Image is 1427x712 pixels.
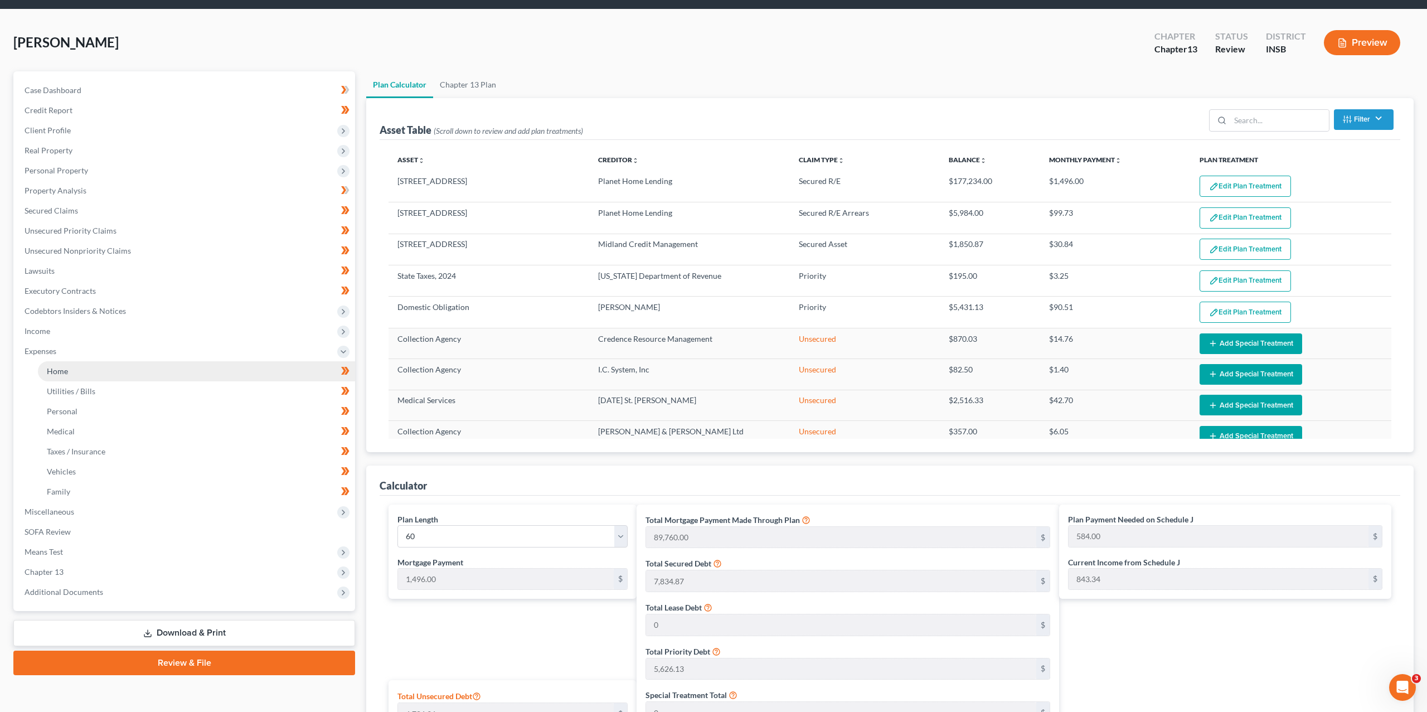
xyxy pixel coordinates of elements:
td: [US_STATE] Department of Revenue [589,265,790,297]
label: Total Unsecured Debt [397,689,481,703]
div: $ [1036,658,1050,680]
span: Medical [47,427,75,436]
td: $177,234.00 [940,171,1040,202]
i: unfold_more [632,157,639,164]
label: Special Treatment Total [645,689,727,701]
span: Expenses [25,346,56,356]
div: Asset Table [380,123,583,137]
a: Executory Contracts [16,281,355,301]
span: Client Profile [25,125,71,135]
div: $ [1036,614,1050,636]
a: Creditorunfold_more [598,156,639,164]
i: unfold_more [980,157,987,164]
a: Personal [38,401,355,422]
td: I.C. System, Inc [589,359,790,390]
button: Add Special Treatment [1200,395,1302,415]
a: Lawsuits [16,261,355,281]
span: Additional Documents [25,587,103,597]
i: unfold_more [1115,157,1122,164]
td: Collection Agency [389,359,589,390]
div: INSB [1266,43,1306,56]
img: edit-pencil-c1479a1de80d8dea1e2430c2f745a3c6a07e9d7aa2eeffe225670001d78357a8.svg [1209,182,1219,191]
td: $6.05 [1040,421,1191,452]
input: 0.00 [646,614,1036,636]
iframe: Intercom live chat [1389,674,1416,701]
i: unfold_more [838,157,844,164]
span: Codebtors Insiders & Notices [25,306,126,316]
td: Unsecured [790,328,940,359]
td: Unsecured [790,421,940,452]
span: Taxes / Insurance [47,447,105,456]
div: $ [1036,527,1050,548]
span: Real Property [25,146,72,155]
td: Secured R/E Arrears [790,202,940,234]
span: Personal Property [25,166,88,175]
span: Unsecured Nonpriority Claims [25,246,131,255]
button: Add Special Treatment [1200,426,1302,447]
label: Mortgage Payment [397,556,463,568]
td: $1,496.00 [1040,171,1191,202]
a: Claim Typeunfold_more [799,156,844,164]
img: edit-pencil-c1479a1de80d8dea1e2430c2f745a3c6a07e9d7aa2eeffe225670001d78357a8.svg [1209,213,1219,222]
a: Assetunfold_more [397,156,425,164]
td: $5,431.13 [940,297,1040,328]
img: edit-pencil-c1479a1de80d8dea1e2430c2f745a3c6a07e9d7aa2eeffe225670001d78357a8.svg [1209,276,1219,285]
button: Edit Plan Treatment [1200,207,1291,229]
td: $99.73 [1040,202,1191,234]
input: 0.00 [646,570,1036,592]
span: Miscellaneous [25,507,74,516]
span: 13 [1187,43,1197,54]
a: Utilities / Bills [38,381,355,401]
td: [STREET_ADDRESS] [389,234,589,265]
button: Edit Plan Treatment [1200,176,1291,197]
td: $2,516.33 [940,390,1040,420]
label: Total Mortgage Payment Made Through Plan [645,514,800,526]
input: 0.00 [1069,526,1368,547]
td: Collection Agency [389,328,589,359]
div: $ [1368,569,1382,590]
td: Domestic Obligation [389,297,589,328]
td: [STREET_ADDRESS] [389,202,589,234]
td: Medical Services [389,390,589,420]
a: Chapter 13 Plan [433,71,503,98]
img: edit-pencil-c1479a1de80d8dea1e2430c2f745a3c6a07e9d7aa2eeffe225670001d78357a8.svg [1209,308,1219,317]
td: [PERSON_NAME] & [PERSON_NAME] Ltd [589,421,790,452]
a: SOFA Review [16,522,355,542]
td: $1,850.87 [940,234,1040,265]
button: Filter [1334,109,1394,130]
span: Family [47,487,70,496]
div: $ [614,569,627,590]
td: Secured R/E [790,171,940,202]
td: $14.76 [1040,328,1191,359]
a: Secured Claims [16,201,355,221]
td: Planet Home Lending [589,202,790,234]
div: $ [1368,526,1382,547]
label: Plan Length [397,514,438,525]
td: [PERSON_NAME] [589,297,790,328]
td: Priority [790,265,940,297]
a: Monthly Paymentunfold_more [1049,156,1122,164]
a: Balanceunfold_more [949,156,987,164]
a: Property Analysis [16,181,355,201]
div: Review [1215,43,1248,56]
span: Personal [47,406,77,416]
span: SOFA Review [25,527,71,536]
td: $5,984.00 [940,202,1040,234]
td: Secured Asset [790,234,940,265]
span: Secured Claims [25,206,78,215]
div: Status [1215,30,1248,43]
span: Lawsuits [25,266,55,275]
div: Chapter [1154,43,1197,56]
td: $195.00 [940,265,1040,297]
button: Add Special Treatment [1200,333,1302,354]
span: Home [47,366,68,376]
td: Midland Credit Management [589,234,790,265]
a: Case Dashboard [16,80,355,100]
td: $1.40 [1040,359,1191,390]
label: Plan Payment Needed on Schedule J [1068,514,1193,525]
th: Plan Treatment [1191,149,1391,171]
input: 0.00 [398,569,614,590]
td: $42.70 [1040,390,1191,420]
button: Add Special Treatment [1200,364,1302,385]
td: $357.00 [940,421,1040,452]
